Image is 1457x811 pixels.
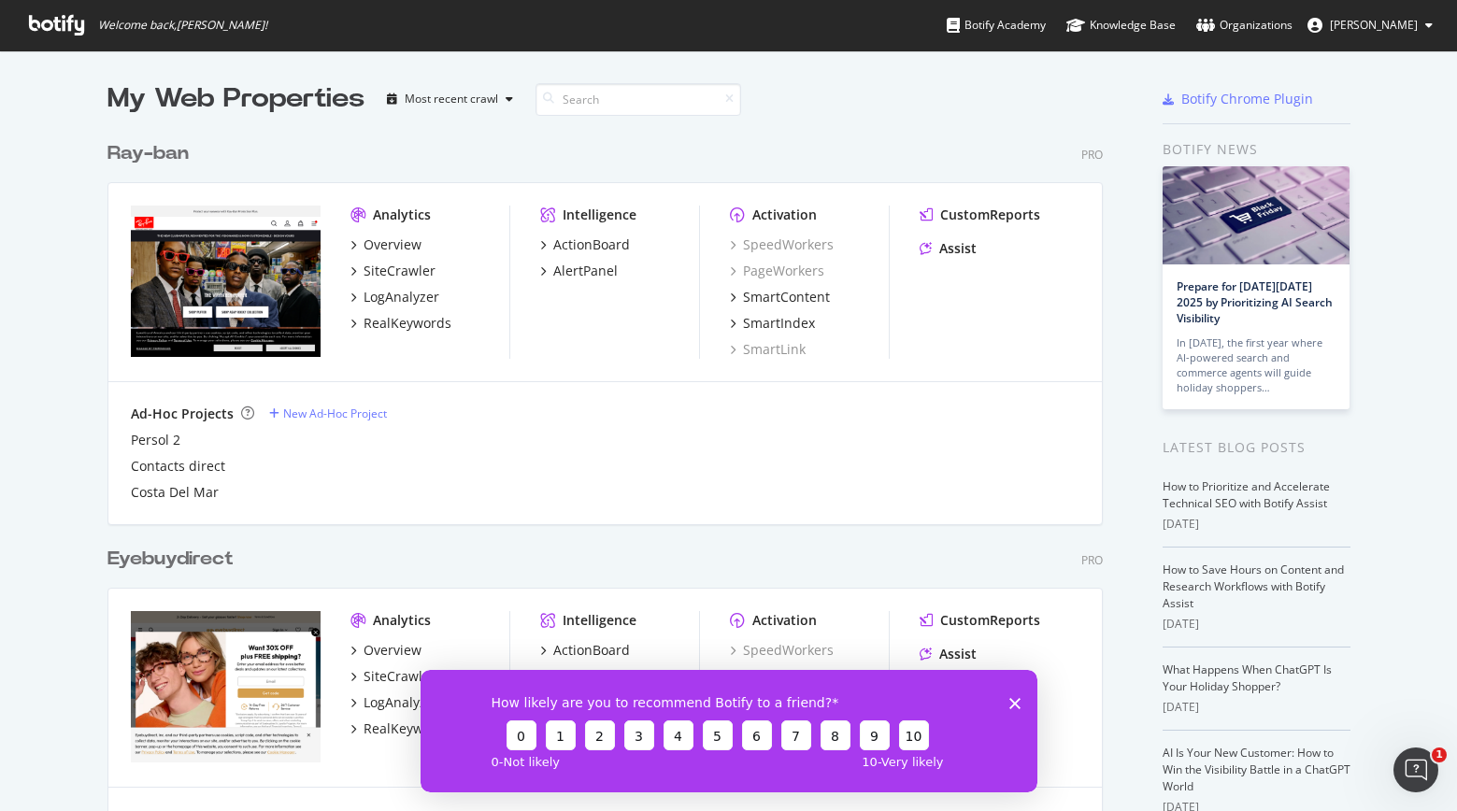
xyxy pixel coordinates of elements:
[563,206,636,224] div: Intelligence
[373,206,431,224] div: Analytics
[743,314,815,333] div: SmartIndex
[107,546,234,573] div: Eyebuydirect
[752,611,817,630] div: Activation
[131,457,225,476] a: Contacts direct
[364,235,421,254] div: Overview
[107,140,196,167] a: Ray-ban
[1177,335,1336,395] div: In [DATE], the first year where AI-powered search and commerce agents will guide holiday shoppers…
[364,314,451,333] div: RealKeywords
[920,239,977,258] a: Assist
[379,84,521,114] button: Most recent crawl
[730,314,815,333] a: SmartIndex
[131,611,321,762] img: eyebuydirect.com
[350,667,436,686] a: SiteCrawler
[730,262,824,280] a: PageWorkers
[1177,278,1333,326] a: Prepare for [DATE][DATE] 2025 by Prioritizing AI Search Visibility
[743,288,830,306] div: SmartContent
[947,16,1046,35] div: Botify Academy
[350,262,436,280] a: SiteCrawler
[1163,745,1350,794] a: AI Is Your New Customer: How to Win the Visibility Battle in a ChatGPT World
[1432,747,1447,762] span: 1
[1181,90,1313,108] div: Botify Chrome Plugin
[730,641,834,660] a: SpeedWorkers
[553,667,618,686] div: AlertPanel
[1163,166,1350,264] img: Prepare for Black Friday 2025 by Prioritizing AI Search Visibility
[364,262,436,280] div: SiteCrawler
[939,239,977,258] div: Assist
[730,288,830,306] a: SmartContent
[1163,90,1313,108] a: Botify Chrome Plugin
[1163,616,1350,633] div: [DATE]
[1163,437,1350,458] div: Latest Blog Posts
[1163,139,1350,160] div: Botify news
[1081,552,1103,568] div: Pro
[536,83,741,116] input: Search
[98,18,267,33] span: Welcome back, [PERSON_NAME] !
[350,314,451,333] a: RealKeywords
[1163,562,1344,611] a: How to Save Hours on Content and Research Workflows with Botify Assist
[1393,747,1438,792] iframe: Intercom live chat
[364,667,436,686] div: SiteCrawler
[730,667,824,686] a: PageWorkers
[553,641,630,660] div: ActionBoard
[364,693,439,712] div: LogAnalyzer
[1196,16,1293,35] div: Organizations
[373,611,431,630] div: Analytics
[730,235,834,254] a: SpeedWorkers
[131,206,321,357] img: www.rayban.com
[350,719,451,738] a: RealKeywords
[540,641,630,660] a: ActionBoard
[131,431,180,449] a: Persol 2
[540,262,618,280] a: AlertPanel
[1330,17,1418,33] span: luca Quinti
[940,611,1040,630] div: CustomReports
[283,405,387,421] div: New Ad-Hoc Project
[107,546,241,573] a: Eyebuydirect
[1081,147,1103,163] div: Pro
[920,206,1040,224] a: CustomReports
[553,235,630,254] div: ActionBoard
[1163,662,1332,694] a: What Happens When ChatGPT Is Your Holiday Shopper?
[1293,10,1448,40] button: [PERSON_NAME]
[1163,516,1350,533] div: [DATE]
[350,288,439,306] a: LogAnalyzer
[350,235,421,254] a: Overview
[752,206,817,224] div: Activation
[920,645,977,663] a: Assist
[1066,16,1176,35] div: Knowledge Base
[269,405,387,421] a: New Ad-Hoc Project
[1163,478,1330,511] a: How to Prioritize and Accelerate Technical SEO with Botify Assist
[350,641,421,660] a: Overview
[730,340,806,359] a: SmartLink
[131,483,219,502] a: Costa Del Mar
[940,206,1040,224] div: CustomReports
[107,140,189,167] div: Ray-ban
[364,719,451,738] div: RealKeywords
[364,288,439,306] div: LogAnalyzer
[405,93,498,105] div: Most recent crawl
[364,641,421,660] div: Overview
[553,262,618,280] div: AlertPanel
